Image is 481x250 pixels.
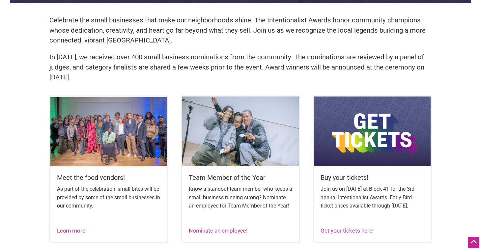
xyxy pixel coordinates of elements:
p: Celebrate the small businesses that make our neighborhoods shine. The Intentionalist Awards honor... [49,15,432,45]
h5: Meet the food vendors! [57,173,160,182]
a: Nominate an employee! [189,227,247,234]
p: Join us on [DATE] at Block 41 for the 3rd annual Intentionalist Awards. Early Bird ticket prices ... [321,185,424,210]
h5: Team Member of the Year [189,173,292,182]
a: Learn more! [57,227,87,234]
p: In [DATE], we received over 400 small business nominations from the community. The nominations ar... [49,52,432,82]
div: Scroll Back to Top [468,237,479,248]
a: Get your tickets here! [321,227,374,234]
h5: Buy your tickets! [321,173,424,182]
p: Know a standout team member who keeps a small business running strong? Nominate an employee for T... [189,185,292,210]
p: As part of the celebration, small bites will be provided by some of the small businesses in our c... [57,185,160,210]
